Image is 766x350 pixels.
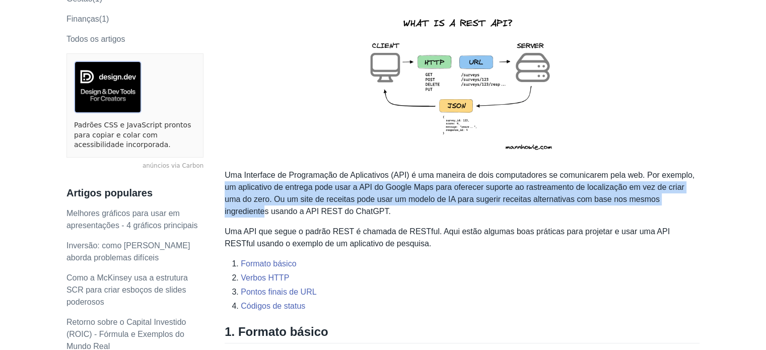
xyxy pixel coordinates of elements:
[66,209,198,230] a: Melhores gráficos para usar em apresentações - 4 gráficos principais
[352,5,573,161] img: API REST
[66,35,125,43] a: Todos os artigos
[66,162,203,171] a: anúncios via Carbon
[225,227,670,248] font: Uma API que segue o padrão REST é chamada de RESTful. Aqui estão algumas boas práticas para proje...
[99,15,109,23] font: (1)
[241,259,296,268] a: Formato básico
[143,162,203,169] font: anúncios via Carbon
[66,15,99,23] font: Finanças
[241,302,305,310] a: Códigos de status
[241,273,289,282] a: Verbos HTTP
[225,325,328,338] font: 1. Formato básico
[74,61,142,113] img: anúncios via Carbon
[66,187,153,198] font: Artigos populares
[66,241,190,262] a: Inversão: como [PERSON_NAME] aborda problemas difíceis
[66,15,109,23] a: Finanças(1)
[74,121,191,149] font: Padrões CSS e JavaScript prontos para copiar e colar com acessibilidade incorporada.
[74,120,196,150] a: Padrões CSS e JavaScript prontos para copiar e colar com acessibilidade incorporada.
[225,171,694,216] font: Uma Interface de Programação de Aplicativos (API) é uma maneira de dois computadores se comunicar...
[241,288,316,296] a: Pontos finais de URL
[66,273,188,306] a: Como a McKinsey usa a estrutura SCR para criar esboços de slides poderosos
